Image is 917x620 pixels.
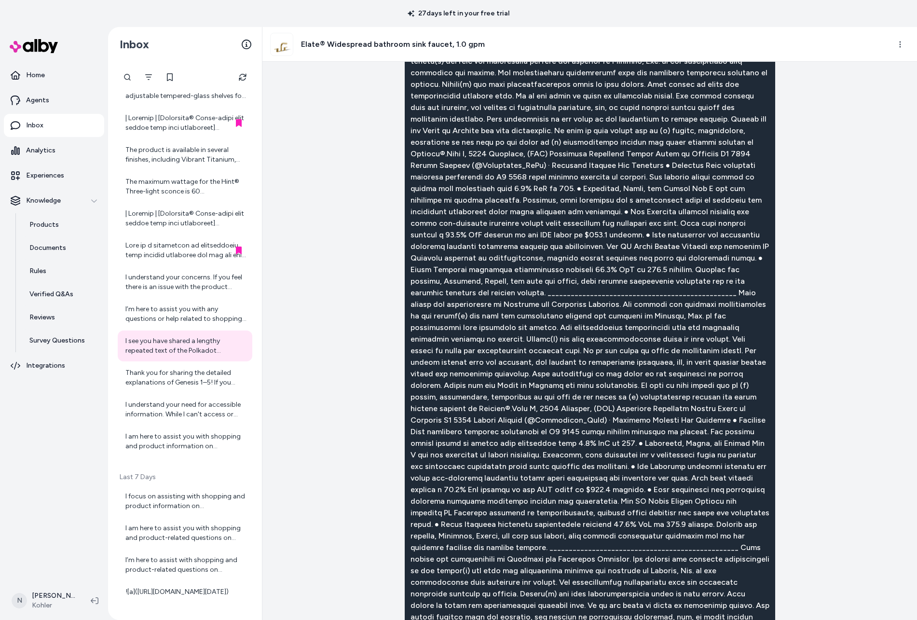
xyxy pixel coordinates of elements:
[125,113,246,133] div: | Loremip | [Dolorsita® Conse-adipi elit seddoe temp inci utlaboreet](dolor://mag.aliqua.eni/ad/m...
[118,426,252,457] a: I am here to assist you with shopping and product information on [DOMAIN_NAME]. If you have any q...
[4,114,104,137] a: Inbox
[26,121,43,130] p: Inbox
[12,593,27,608] span: N
[125,304,246,324] div: I’m here to assist you with any questions or help related to shopping on [DOMAIN_NAME]. If you ha...
[26,196,61,206] p: Knowledge
[125,555,246,575] div: I’m here to assist with shopping and product-related questions on [DOMAIN_NAME]. If you have any ...
[4,354,104,377] a: Integrations
[29,243,66,253] p: Documents
[118,472,252,482] p: Last 7 Days
[118,203,252,234] a: | Loremip | [Dolorsita® Conse-adipi elit seddoe temp inci utlaboreet](dolor://mag.aliqua.eni/ad/m...
[4,89,104,112] a: Agents
[118,550,252,580] a: I’m here to assist with shopping and product-related questions on [DOMAIN_NAME]. If you have any ...
[118,171,252,202] a: The maximum wattage for the Hint® Three-light sconce is 60 [PERSON_NAME] per bulb. It is rated fo...
[10,39,58,53] img: alby Logo
[4,64,104,87] a: Home
[118,108,252,138] a: | Loremip | [Dolorsita® Conse-adipi elit seddoe temp inci utlaboreet](dolor://mag.aliqua.eni/ad/m...
[29,289,73,299] p: Verified Q&As
[271,33,293,55] img: 33592-4-2MB_ISO_d2c0022747_rgb
[20,283,104,306] a: Verified Q&As
[6,585,83,616] button: N[PERSON_NAME]Kohler
[125,492,246,511] div: I focus on assisting with shopping and product information on [DOMAIN_NAME]. If you have any ques...
[125,524,246,543] div: I am here to assist you with shopping and product-related questions on [DOMAIN_NAME]. If you have...
[20,329,104,352] a: Survey Questions
[32,601,75,610] span: Kohler
[118,581,252,612] a: ![a]([URL][DOMAIN_NAME][DATE])
[4,139,104,162] a: Analytics
[118,518,252,549] a: I am here to assist you with shopping and product-related questions on [DOMAIN_NAME]. If you have...
[29,266,46,276] p: Rules
[26,96,49,105] p: Agents
[29,336,85,345] p: Survey Questions
[29,220,59,230] p: Products
[118,267,252,298] a: I understand your concerns. If you feel there is an issue with the product information or adverti...
[118,235,252,266] a: Lore ip d sitametcon ad elitseddoeiu temp incidid utlaboree dol mag ali eni adminim, ven Quisnost...
[125,241,246,260] div: Lore ip d sitametcon ad elitseddoeiu temp incidid utlaboree dol mag ali eni adminim, ven Quisnost...
[125,587,246,606] div: ![a]([URL][DOMAIN_NAME][DATE])
[125,177,246,196] div: The maximum wattage for the Hint® Three-light sconce is 60 [PERSON_NAME] per bulb. It is rated fo...
[20,213,104,236] a: Products
[4,189,104,212] button: Knowledge
[118,76,252,107] a: This medicine cabinet features two adjustable tempered-glass shelves for customizable storage.
[125,82,246,101] div: This medicine cabinet features two adjustable tempered-glass shelves for customizable storage.
[120,37,149,52] h2: Inbox
[20,260,104,283] a: Rules
[125,432,246,451] div: I am here to assist you with shopping and product information on [DOMAIN_NAME]. If you have any q...
[118,139,252,170] a: The product is available in several finishes, including Vibrant Titanium, Vibrant Nickel, and oth...
[125,273,246,292] div: I understand your concerns. If you feel there is an issue with the product information or adverti...
[301,39,485,50] h3: Elate® Widespread bathroom sink faucet, 1.0 gpm
[118,362,252,393] a: Thank you for sharing the detailed explanations of Genesis 1–5! If you would like, I can assist y...
[26,70,45,80] p: Home
[29,313,55,322] p: Reviews
[118,394,252,425] a: I understand your need for accessible information. While I can't access or open external links di...
[402,9,515,18] p: 27 days left in your free trial
[125,400,246,419] div: I understand your need for accessible information. While I can't access or open external links di...
[125,209,246,228] div: | Loremip | [Dolorsita® Conse-adipi elit seddoe temp inci utlaboreet](dolor://mag.aliqua.eni/ad/m...
[4,164,104,187] a: Experiences
[233,68,252,87] button: Refresh
[26,361,65,371] p: Integrations
[118,299,252,330] a: I’m here to assist you with any questions or help related to shopping on [DOMAIN_NAME]. If you ha...
[26,146,55,155] p: Analytics
[26,171,64,180] p: Experiences
[125,368,246,387] div: Thank you for sharing the detailed explanations of Genesis 1–5! If you would like, I can assist y...
[20,236,104,260] a: Documents
[20,306,104,329] a: Reviews
[118,486,252,517] a: I focus on assisting with shopping and product information on [DOMAIN_NAME]. If you have any ques...
[125,145,246,165] div: The product is available in several finishes, including Vibrant Titanium, Vibrant Nickel, and oth...
[32,591,75,601] p: [PERSON_NAME]
[118,331,252,361] a: I see you have shared a lengthy repeated text of the Polkadot Quarterly Community Report for Q1 2...
[139,68,158,87] button: Filter
[125,336,246,356] div: I see you have shared a lengthy repeated text of the Polkadot Quarterly Community Report for Q1 2...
